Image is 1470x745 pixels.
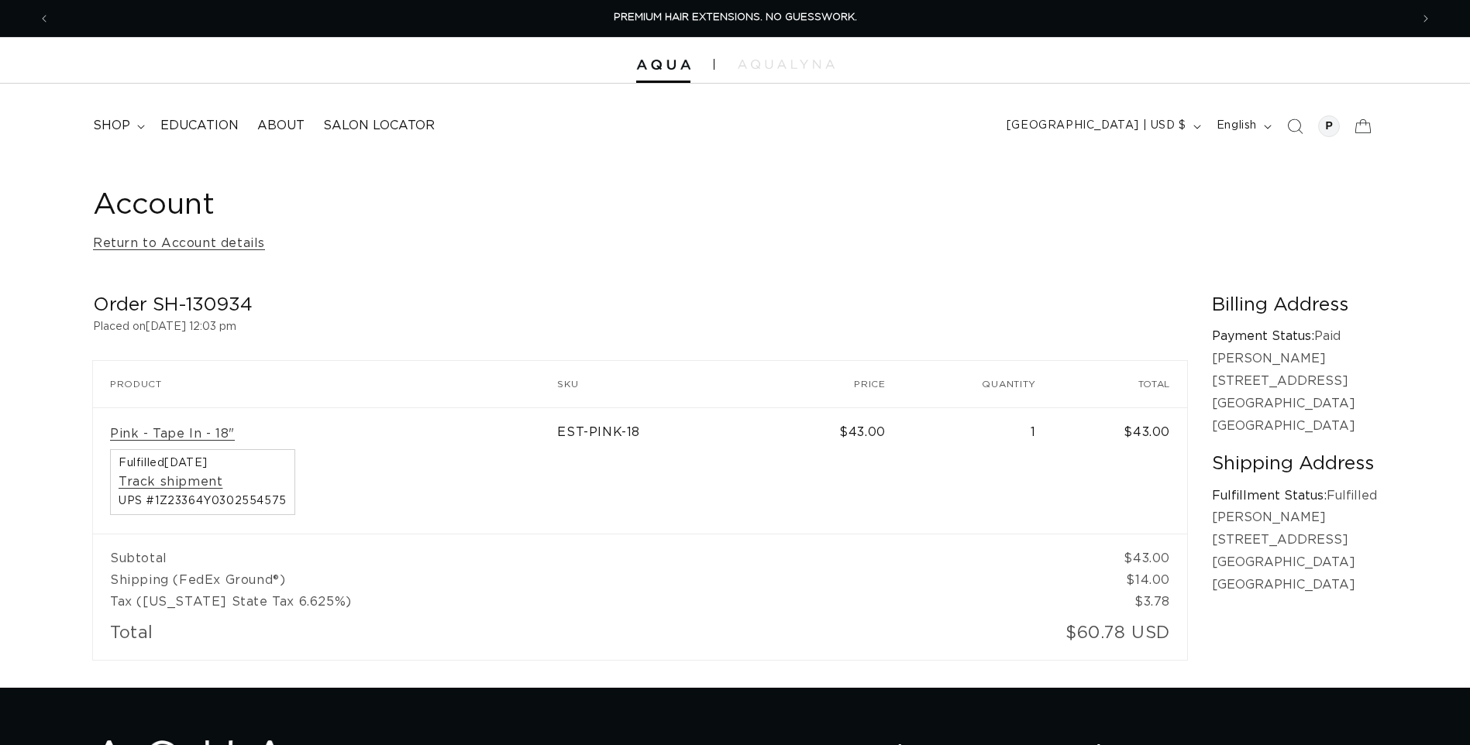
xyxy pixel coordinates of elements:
strong: Payment Status: [1212,330,1314,342]
p: [PERSON_NAME] [STREET_ADDRESS] [GEOGRAPHIC_DATA] [GEOGRAPHIC_DATA] [1212,506,1377,596]
span: Fulfilled [119,458,287,469]
th: SKU [557,361,769,407]
span: About [257,118,305,134]
span: Education [160,118,239,134]
th: Product [93,361,557,407]
a: About [248,108,314,143]
span: [GEOGRAPHIC_DATA] | USD $ [1007,118,1186,134]
span: shop [93,118,130,134]
td: Tax ([US_STATE] State Tax 6.625%) [93,591,1053,613]
h2: Shipping Address [1212,452,1377,476]
img: aqualyna.com [738,60,835,69]
th: Total [1053,361,1187,407]
td: $60.78 USD [903,613,1187,660]
button: English [1207,112,1278,141]
th: Quantity [903,361,1053,407]
a: Return to Account details [93,232,265,255]
td: $43.00 [1053,534,1187,569]
th: Price [769,361,903,407]
time: [DATE] 12:03 pm [146,321,236,332]
td: $43.00 [1053,407,1187,534]
p: Paid [1212,325,1377,348]
td: $14.00 [1053,569,1187,591]
td: Subtotal [93,534,1053,569]
strong: Fulfillment Status: [1212,489,1327,502]
button: Next announcement [1409,4,1443,33]
button: [GEOGRAPHIC_DATA] | USD $ [997,112,1207,141]
img: Aqua Hair Extensions [636,60,690,70]
time: [DATE] [164,458,208,469]
p: Placed on [93,318,1187,337]
td: Shipping (FedEx Ground®) [93,569,1053,591]
span: Salon Locator [323,118,435,134]
td: $3.78 [1053,591,1187,613]
p: Fulfilled [1212,485,1377,507]
h2: Billing Address [1212,294,1377,318]
td: 1 [903,407,1053,534]
span: $43.00 [839,426,886,438]
p: [PERSON_NAME] [STREET_ADDRESS] [GEOGRAPHIC_DATA] [GEOGRAPHIC_DATA] [1212,348,1377,437]
td: Total [93,613,903,660]
a: Education [151,108,248,143]
a: Salon Locator [314,108,444,143]
button: Previous announcement [27,4,61,33]
summary: Search [1278,109,1312,143]
span: UPS #1Z23364Y0302554575 [119,496,287,506]
span: English [1217,118,1257,134]
h1: Account [93,187,1377,225]
summary: shop [84,108,151,143]
span: PREMIUM HAIR EXTENSIONS. NO GUESSWORK. [614,12,857,22]
a: Pink - Tape In - 18" [110,426,235,442]
td: EST-PINK-18 [557,407,769,534]
a: Track shipment [119,474,222,490]
h2: Order SH-130934 [93,294,1187,318]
